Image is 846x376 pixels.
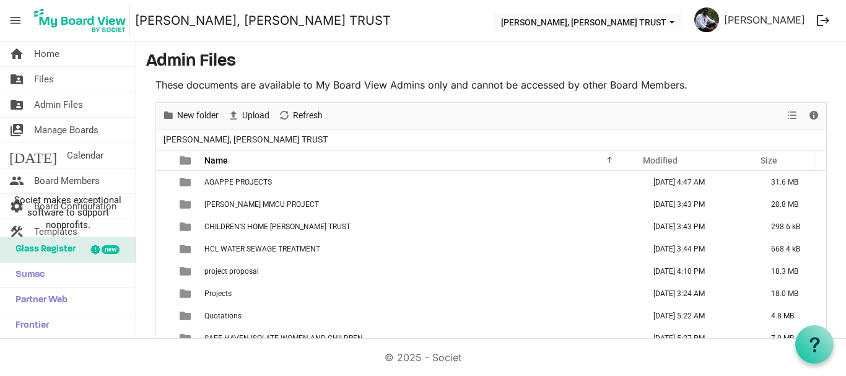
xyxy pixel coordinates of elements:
[6,194,130,231] span: Societ makes exceptional software to support nonprofits.
[146,51,836,72] h3: Admin Files
[201,282,640,305] td: Projects is template cell column header Name
[758,216,826,238] td: 298.6 kB is template cell column header Size
[204,245,320,253] span: HCL WATER SEWAGE TREATMENT
[204,289,232,298] span: Projects
[201,305,640,327] td: Quotations is template cell column header Name
[758,282,826,305] td: 18.0 MB is template cell column header Size
[34,168,100,193] span: Board Members
[694,7,719,32] img: hSUB5Hwbk44obJUHC4p8SpJiBkby1CPMa6WHdO4unjbwNk2QqmooFCj6Eu6u6-Q6MUaBHHRodFmU3PnQOABFnA_thumb.png
[640,260,758,282] td: July 31, 2025 4:10 PM column header Modified
[102,245,120,254] div: new
[4,9,27,32] span: menu
[640,238,758,260] td: August 03, 2025 3:44 PM column header Modified
[201,193,640,216] td: BOCHE MMCU PROJECT is template cell column header Name
[156,238,172,260] td: checkbox
[176,108,220,123] span: New folder
[204,178,272,186] span: AGAPPE PROJECTS
[758,260,826,282] td: 18.3 MB is template cell column header Size
[9,313,49,338] span: Frontier
[201,216,640,238] td: CHILDREN'S HOME IMMANUEL CHARITABLE TRUST is template cell column header Name
[9,263,45,287] span: Sumac
[204,334,363,343] span: SAFE HAVEN ISOLATE WOMEN AND CHILDREN
[643,155,678,165] span: Modified
[155,77,827,92] p: These documents are available to My Board View Admins only and cannot be accessed by other Board ...
[156,171,172,193] td: checkbox
[241,108,271,123] span: Upload
[806,108,822,123] button: Details
[385,351,461,364] a: © 2025 - Societ
[640,216,758,238] td: August 03, 2025 3:43 PM column header Modified
[9,92,24,117] span: folder_shared
[156,193,172,216] td: checkbox
[640,193,758,216] td: August 03, 2025 3:43 PM column header Modified
[719,7,810,32] a: [PERSON_NAME]
[172,238,201,260] td: is template cell column header type
[493,13,682,30] button: THERESA BHAVAN, IMMANUEL CHARITABLE TRUST dropdownbutton
[640,305,758,327] td: September 17, 2025 5:22 AM column header Modified
[758,327,826,349] td: 7.0 MB is template cell column header Size
[156,305,172,327] td: checkbox
[204,155,228,165] span: Name
[156,282,172,305] td: checkbox
[640,171,758,193] td: September 13, 2025 4:47 AM column header Modified
[782,103,803,129] div: View
[758,305,826,327] td: 4.8 MB is template cell column header Size
[201,260,640,282] td: project proposal is template cell column header Name
[204,312,242,320] span: Quotations
[223,103,274,129] div: Upload
[161,132,330,147] span: [PERSON_NAME], [PERSON_NAME] TRUST
[292,108,324,123] span: Refresh
[785,108,800,123] button: View dropdownbutton
[204,200,319,209] span: [PERSON_NAME] MMCU PROJECT
[172,305,201,327] td: is template cell column header type
[803,103,824,129] div: Details
[201,238,640,260] td: HCL WATER SEWAGE TREATMENT is template cell column header Name
[9,168,24,193] span: people
[172,282,201,305] td: is template cell column header type
[172,171,201,193] td: is template cell column header type
[34,92,83,117] span: Admin Files
[9,143,57,168] span: [DATE]
[156,327,172,349] td: checkbox
[9,288,68,313] span: Partner Web
[30,5,135,36] a: My Board View Logo
[201,327,640,349] td: SAFE HAVEN ISOLATE WOMEN AND CHILDREN is template cell column header Name
[156,260,172,282] td: checkbox
[758,238,826,260] td: 668.4 kB is template cell column header Size
[135,8,391,33] a: [PERSON_NAME], [PERSON_NAME] TRUST
[9,237,76,262] span: Glass Register
[758,171,826,193] td: 31.6 MB is template cell column header Size
[172,193,201,216] td: is template cell column header type
[640,282,758,305] td: July 26, 2025 3:24 AM column header Modified
[204,222,351,231] span: CHILDREN'S HOME [PERSON_NAME] TRUST
[30,5,130,36] img: My Board View Logo
[160,108,221,123] button: New folder
[758,193,826,216] td: 20.8 MB is template cell column header Size
[34,118,98,142] span: Manage Boards
[172,327,201,349] td: is template cell column header type
[34,67,54,92] span: Files
[172,216,201,238] td: is template cell column header type
[172,260,201,282] td: is template cell column header type
[204,267,259,276] span: project proposal
[34,42,59,66] span: Home
[640,327,758,349] td: August 01, 2025 5:27 PM column header Modified
[156,216,172,238] td: checkbox
[810,7,836,33] button: logout
[9,42,24,66] span: home
[761,155,777,165] span: Size
[274,103,327,129] div: Refresh
[225,108,272,123] button: Upload
[9,118,24,142] span: switch_account
[158,103,223,129] div: New folder
[276,108,325,123] button: Refresh
[67,143,103,168] span: Calendar
[9,67,24,92] span: folder_shared
[201,171,640,193] td: AGAPPE PROJECTS is template cell column header Name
